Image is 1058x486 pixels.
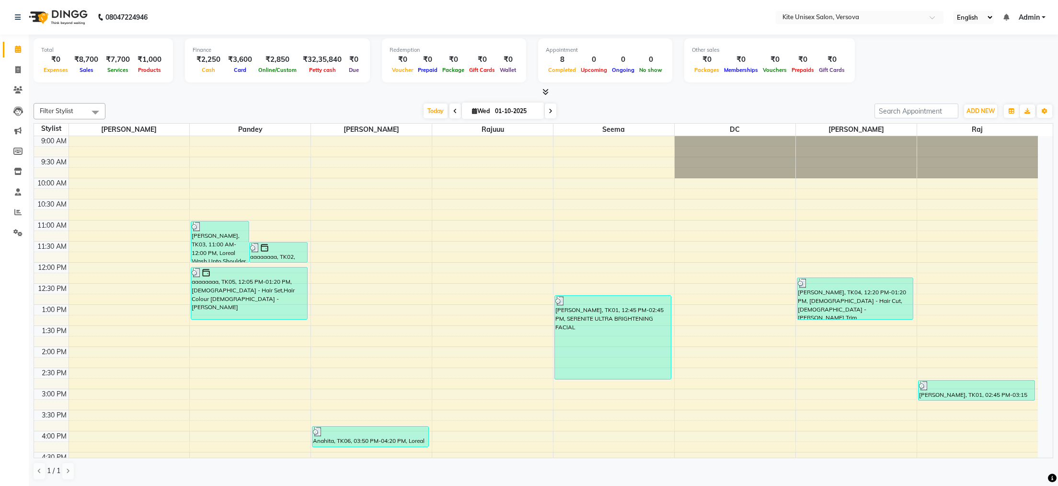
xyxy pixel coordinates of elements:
div: 11:30 AM [35,242,69,252]
span: Online/Custom [256,67,299,73]
span: Cash [199,67,218,73]
div: ₹2,250 [193,54,224,65]
div: ₹0 [440,54,467,65]
span: Rajuuu [432,124,553,136]
div: Other sales [692,46,847,54]
span: No show [637,67,665,73]
div: 8 [546,54,578,65]
div: Redemption [390,46,518,54]
span: Prepaids [789,67,816,73]
input: Search Appointment [874,104,958,118]
div: ₹0 [816,54,847,65]
span: Upcoming [578,67,609,73]
div: Finance [193,46,362,54]
span: Filter Stylist [40,107,73,115]
div: ₹0 [467,54,497,65]
span: Package [440,67,467,73]
div: aaaaaaaa, TK05, 12:05 PM-01:20 PM, [DEMOGRAPHIC_DATA] - Hair Set,Hair Colour [DEMOGRAPHIC_DATA] -... [191,267,307,319]
span: Wed [470,107,492,115]
span: Pandey [190,124,310,136]
div: 4:00 PM [40,431,69,441]
span: Sales [77,67,96,73]
div: Stylist [34,124,69,134]
span: Packages [692,67,722,73]
div: ₹0 [415,54,440,65]
div: 3:30 PM [40,410,69,420]
span: raj [917,124,1038,136]
span: Services [105,67,131,73]
div: ₹3,600 [224,54,256,65]
img: logo [24,4,90,31]
span: Wallet [497,67,518,73]
span: Vouchers [760,67,789,73]
div: ₹32,35,840 [299,54,345,65]
div: 11:00 AM [35,220,69,231]
span: Gift Cards [816,67,847,73]
span: Expenses [41,67,70,73]
div: ₹0 [497,54,518,65]
span: Prepaid [415,67,440,73]
div: ₹1,000 [134,54,165,65]
span: Gift Cards [467,67,497,73]
div: ₹0 [41,54,70,65]
div: 0 [637,54,665,65]
div: 4:30 PM [40,452,69,463]
span: Products [136,67,163,73]
div: 9:00 AM [39,136,69,146]
div: Appointment [546,46,665,54]
div: 1:00 PM [40,305,69,315]
span: Ongoing [609,67,637,73]
div: 10:00 AM [35,178,69,188]
span: ADD NEW [966,107,995,115]
span: Voucher [390,67,415,73]
span: Card [231,67,249,73]
div: ₹8,700 [70,54,102,65]
div: [PERSON_NAME], TK01, 12:45 PM-02:45 PM, SERENITE ULTRA BRIGHTENING FACIAL [555,296,671,379]
span: Seema [553,124,674,136]
button: ADD NEW [964,104,997,118]
div: ₹2,850 [256,54,299,65]
span: Memberships [722,67,760,73]
b: 08047224946 [105,4,148,31]
div: 2:00 PM [40,347,69,357]
span: [PERSON_NAME] [796,124,917,136]
div: 10:30 AM [35,199,69,209]
div: [PERSON_NAME], TK01, 02:45 PM-03:15 PM, Head Massage [919,381,1035,400]
div: 3:00 PM [40,389,69,399]
div: ₹0 [390,54,415,65]
div: ₹0 [760,54,789,65]
div: ₹0 [345,54,362,65]
span: [PERSON_NAME] [69,124,190,136]
div: aaaaaaaa, TK02, 11:30 AM-12:00 PM, Loreal Wash Upto Shoulder [250,243,307,262]
span: Petty cash [307,67,338,73]
div: ₹0 [692,54,722,65]
span: 1 / 1 [47,466,60,476]
span: Completed [546,67,578,73]
div: [PERSON_NAME], TK04, 12:20 PM-01:20 PM, [DEMOGRAPHIC_DATA] - Hair Cut, [DEMOGRAPHIC_DATA] - [PERS... [797,278,913,319]
div: 0 [578,54,609,65]
div: [PERSON_NAME], TK03, 11:00 AM-12:00 PM, Loreal Wash Upto Shoulder, Blow Dry Upto Shoulder [191,221,249,262]
div: 0 [609,54,637,65]
div: 9:30 AM [39,157,69,167]
div: Total [41,46,165,54]
div: Anahita, TK06, 03:50 PM-04:20 PM, Loreal Wash Upto Shoulder [312,427,428,447]
span: Today [424,104,448,118]
div: ₹0 [722,54,760,65]
div: 12:30 PM [36,284,69,294]
div: ₹0 [789,54,816,65]
div: 1:30 PM [40,326,69,336]
input: 2025-10-01 [492,104,540,118]
div: 2:30 PM [40,368,69,378]
div: ₹7,700 [102,54,134,65]
div: 12:00 PM [36,263,69,273]
span: Admin [1019,12,1040,23]
span: [PERSON_NAME] [311,124,432,136]
span: Due [346,67,361,73]
span: DC [675,124,795,136]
